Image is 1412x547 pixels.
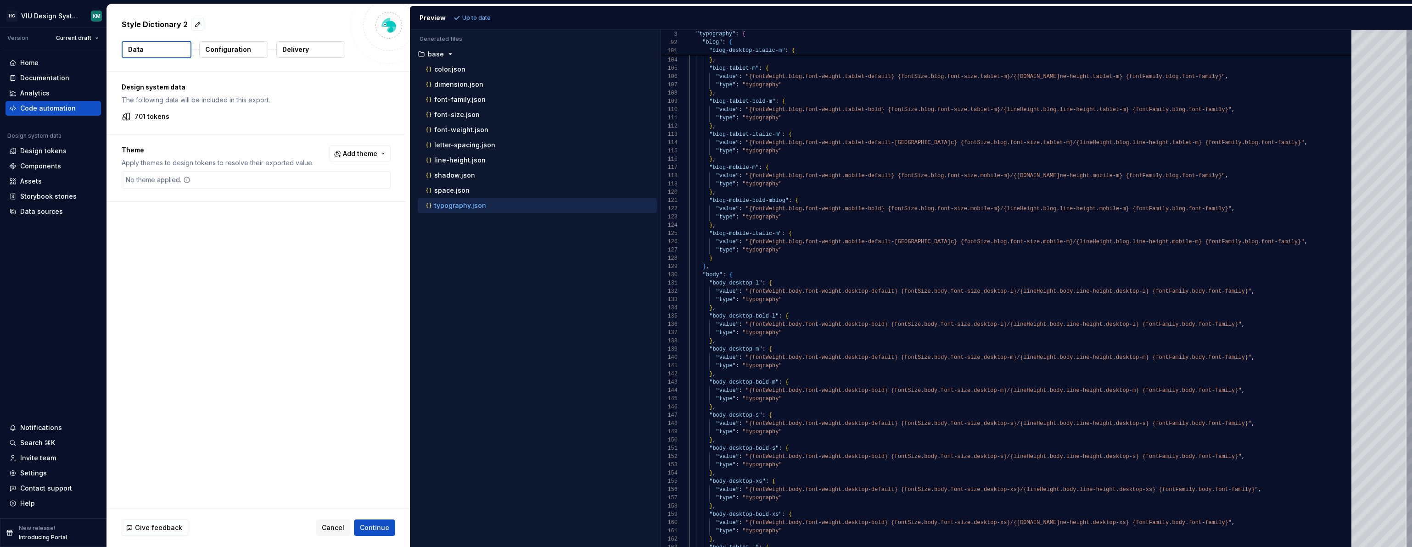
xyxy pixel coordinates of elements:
button: HGVIU Design SystemKM [2,6,105,26]
button: Cancel [316,519,350,536]
span: "typography" [742,82,782,88]
span: height.mobile-m} {fontFamily.blog.font-family}" [1076,206,1231,212]
span: , [712,222,716,229]
p: line-height.json [434,156,486,164]
span: : [739,106,742,113]
a: Code automation [6,101,101,116]
span: 3 [661,30,678,39]
span: { [768,346,772,352]
span: Add theme [343,149,377,158]
div: 118 [661,172,678,180]
span: blog.line-height.tablet-m} {fontFamily.blog.font-f [1115,140,1281,146]
a: Invite team [6,451,101,465]
button: Help [6,496,101,511]
button: Contact support [6,481,101,496]
div: 134 [661,304,678,312]
span: "{fontWeight.body.font-weight.desktop-default} {fo [745,420,911,427]
span: y}" [1241,354,1251,361]
span: , [1241,387,1244,394]
span: : [723,39,726,45]
a: Data sources [6,204,101,219]
div: Design system data [7,132,62,140]
span: , [1225,73,1228,80]
span: , [1251,354,1255,361]
div: Notifications [20,423,62,432]
div: 148 [661,419,678,428]
div: Help [20,499,35,508]
p: font-family.json [434,96,486,103]
span: : [739,140,742,146]
a: Design tokens [6,144,101,158]
div: 135 [661,312,678,320]
p: Up to date [462,14,491,22]
p: Style Dictionary 2 [122,19,188,30]
div: 147 [661,411,678,419]
span: Give feedback [135,523,182,532]
div: HG [6,11,17,22]
span: "body-desktop-bold-l" [709,313,779,319]
p: color.json [434,66,465,73]
p: dimension.json [434,81,483,88]
span: : [739,173,742,179]
span: { [785,313,788,319]
button: Configuration [199,41,268,58]
span: , [1304,239,1307,245]
div: Search ⌘K [20,438,55,447]
span: : [782,230,785,237]
div: 124 [661,221,678,229]
p: base [428,50,444,58]
div: 130 [661,271,678,279]
span: amily}" [1281,239,1304,245]
span: { [795,197,798,204]
span: "value" [716,239,739,245]
div: Preview [420,13,446,22]
p: The following data will be included in this export. [122,95,391,105]
div: 122 [661,205,678,213]
div: Version [7,34,28,42]
p: Theme [122,145,314,155]
div: 133 [661,296,678,304]
span: "{fontWeight.blog.font-weight.tablet-bold} {fontSi [745,106,911,113]
span: "body-desktop-l" [709,280,762,286]
span: "value" [716,387,739,394]
span: y}" [1241,288,1251,295]
span: , [712,371,716,377]
span: : [762,346,765,352]
span: : [779,313,782,319]
span: "type" [716,296,735,303]
span: ze.blog.font-size.mobile-m}/{lineHeight.blog.line- [911,206,1076,212]
button: Search ⌘K [6,435,101,450]
span: { [765,164,768,171]
span: : [762,280,765,286]
span: , [1232,106,1235,113]
button: base [414,49,657,59]
span: "typography" [742,214,782,220]
div: VIU Design System [21,11,80,21]
a: Settings [6,466,101,480]
span: ntSize.body.font-size.desktop-l}/{lineHeight.body. [911,288,1076,295]
span: , [712,123,716,129]
div: 119 [661,180,678,188]
div: Analytics [20,89,50,98]
div: No theme applied. [122,172,194,188]
span: amily}" [1281,140,1304,146]
span: , [1251,288,1255,295]
button: dimension.json [418,79,657,89]
div: Design tokens [20,146,67,156]
div: 141 [661,362,678,370]
span: "typography" [742,181,782,187]
p: Generated files [420,35,651,43]
span: "type" [716,363,735,369]
span: e-height.desktop-l} {fontFamily.body.font-family}" [1076,321,1241,328]
div: 145 [661,395,678,403]
div: 107 [661,81,678,89]
span: "{fontWeight.body.font-weight.desktop-bold} {fontS [745,387,911,394]
span: e-height.desktop-m} {fontFamily.body.font-family}" [1076,387,1241,394]
span: } [702,263,706,270]
div: Contact support [20,484,72,493]
span: "{fontWeight.body.font-weight.desktop-default} {fo [745,288,911,295]
span: line-height.desktop-m} {fontFamily.body.font-famil [1076,354,1241,361]
div: Data sources [20,207,63,216]
span: : [779,379,782,385]
span: tSize.blog.font-size.mobile-m}/{[DOMAIN_NAME] [911,173,1059,179]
